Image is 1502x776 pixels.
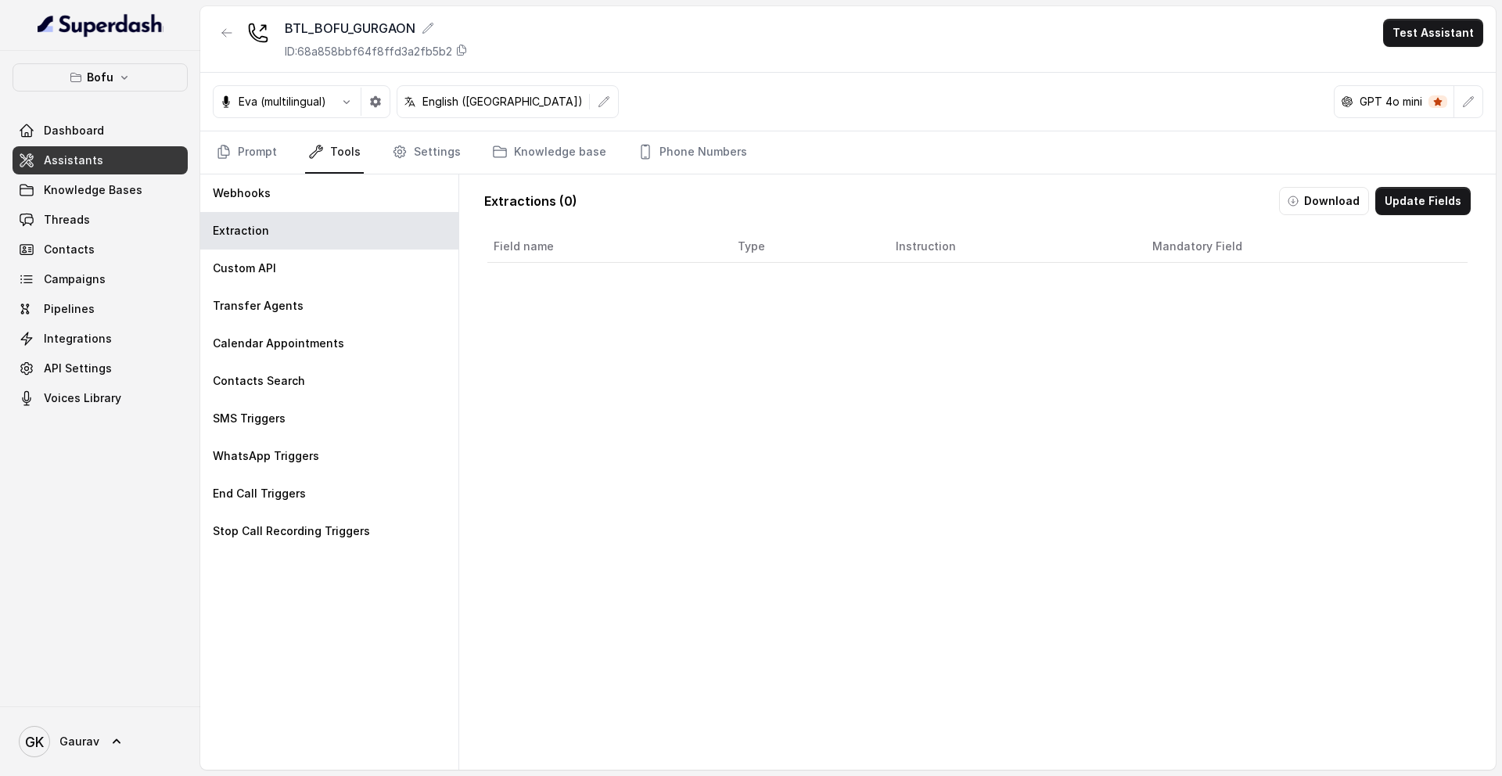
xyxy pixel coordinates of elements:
[305,131,364,174] a: Tools
[13,295,188,323] a: Pipelines
[38,13,163,38] img: light.svg
[1341,95,1353,108] svg: openai logo
[59,734,99,749] span: Gaurav
[213,131,280,174] a: Prompt
[1279,187,1369,215] button: Download
[213,486,306,501] p: End Call Triggers
[44,182,142,198] span: Knowledge Bases
[13,146,188,174] a: Assistants
[44,390,121,406] span: Voices Library
[484,192,577,210] p: Extractions ( 0 )
[213,185,271,201] p: Webhooks
[487,231,725,263] th: Field name
[1383,19,1483,47] button: Test Assistant
[213,131,1483,174] nav: Tabs
[213,373,305,389] p: Contacts Search
[13,325,188,353] a: Integrations
[44,331,112,347] span: Integrations
[883,231,1140,263] th: Instruction
[44,301,95,317] span: Pipelines
[213,260,276,276] p: Custom API
[13,206,188,234] a: Threads
[13,235,188,264] a: Contacts
[44,361,112,376] span: API Settings
[13,265,188,293] a: Campaigns
[239,94,326,110] p: Eva (multilingual)
[213,223,269,239] p: Extraction
[44,242,95,257] span: Contacts
[87,68,113,87] p: Bofu
[13,384,188,412] a: Voices Library
[13,720,188,763] a: Gaurav
[13,176,188,204] a: Knowledge Bases
[213,298,304,314] p: Transfer Agents
[285,19,468,38] div: BTL_BOFU_GURGAON
[1140,231,1468,263] th: Mandatory Field
[13,63,188,92] button: Bofu
[44,212,90,228] span: Threads
[13,354,188,383] a: API Settings
[213,411,286,426] p: SMS Triggers
[1375,187,1471,215] button: Update Fields
[213,336,344,351] p: Calendar Appointments
[389,131,464,174] a: Settings
[285,44,452,59] p: ID: 68a858bbf64f8ffd3a2fb5b2
[489,131,609,174] a: Knowledge base
[213,523,370,539] p: Stop Call Recording Triggers
[25,734,44,750] text: GK
[422,94,583,110] p: English ([GEOGRAPHIC_DATA])
[44,123,104,138] span: Dashboard
[213,448,319,464] p: WhatsApp Triggers
[13,117,188,145] a: Dashboard
[44,153,103,168] span: Assistants
[44,271,106,287] span: Campaigns
[634,131,750,174] a: Phone Numbers
[725,231,883,263] th: Type
[1360,94,1422,110] p: GPT 4o mini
